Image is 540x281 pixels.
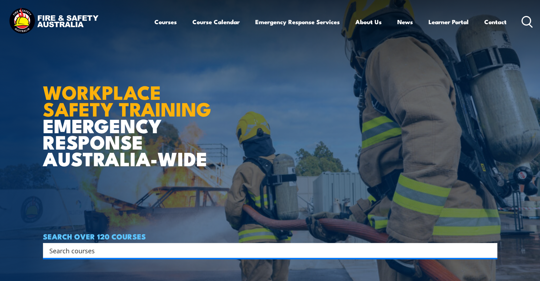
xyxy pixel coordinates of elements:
input: Search input [49,245,482,256]
a: Learner Portal [429,12,469,31]
a: Courses [154,12,177,31]
a: Course Calendar [192,12,240,31]
h4: SEARCH OVER 120 COURSES [43,232,497,240]
a: News [397,12,413,31]
a: About Us [355,12,382,31]
h1: EMERGENCY RESPONSE AUSTRALIA-WIDE [43,66,217,167]
a: Contact [484,12,507,31]
a: Emergency Response Services [255,12,340,31]
strong: WORKPLACE SAFETY TRAINING [43,77,211,123]
form: Search form [51,245,483,255]
button: Search magnifier button [485,245,495,255]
